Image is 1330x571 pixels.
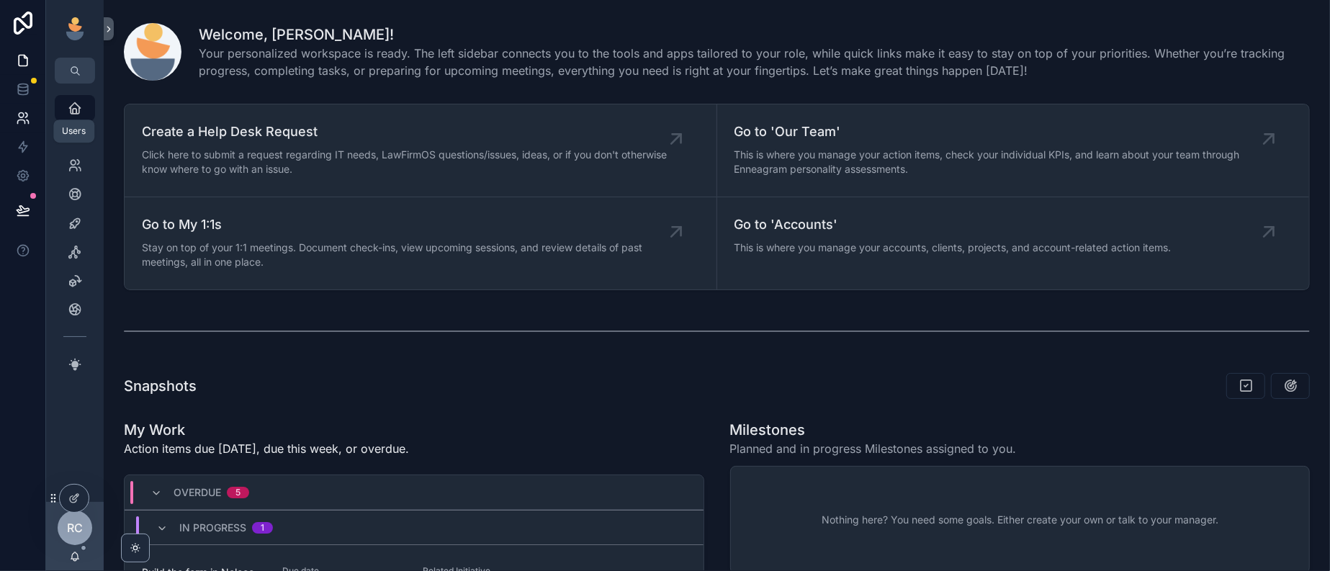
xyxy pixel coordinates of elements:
a: Go to My 1:1sStay on top of your 1:1 meetings. Document check-ins, view upcoming sessions, and re... [125,197,717,289]
span: RC [67,519,83,536]
span: Your personalized workspace is ready. The left sidebar connects you to the tools and apps tailore... [199,45,1310,79]
a: Create a Help Desk RequestClick here to submit a request regarding IT needs, LawFirmOS questions/... [125,104,717,197]
span: Nothing here? You need some goals. Either create your own or talk to your manager. [822,513,1218,527]
span: Overdue [174,485,221,500]
h1: Welcome, [PERSON_NAME]! [199,24,1310,45]
div: 1 [261,522,264,534]
span: Click here to submit a request regarding IT needs, LawFirmOS questions/issues, ideas, or if you d... [142,148,676,176]
h1: My Work [124,420,409,440]
div: Users [62,125,86,137]
a: Go to 'Our Team'This is where you manage your action items, check your individual KPIs, and learn... [717,104,1310,197]
p: Action items due [DATE], due this week, or overdue. [124,440,409,457]
span: Go to 'Our Team' [734,122,1270,142]
a: Go to 'Accounts'This is where you manage your accounts, clients, projects, and account-related ac... [717,197,1310,289]
span: In Progress [179,521,246,535]
span: Create a Help Desk Request [142,122,676,142]
h1: Milestones [730,420,1017,440]
span: This is where you manage your accounts, clients, projects, and account-related action items. [734,240,1172,255]
span: This is where you manage your action items, check your individual KPIs, and learn about your team... [734,148,1270,176]
span: Planned and in progress Milestones assigned to you. [730,440,1017,457]
div: scrollable content [46,84,104,398]
span: Stay on top of your 1:1 meetings. Document check-ins, view upcoming sessions, and review details ... [142,240,676,269]
span: Go to 'Accounts' [734,215,1172,235]
img: App logo [63,17,86,40]
div: 5 [235,487,241,498]
h1: Snapshots [124,376,197,396]
span: Go to My 1:1s [142,215,676,235]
